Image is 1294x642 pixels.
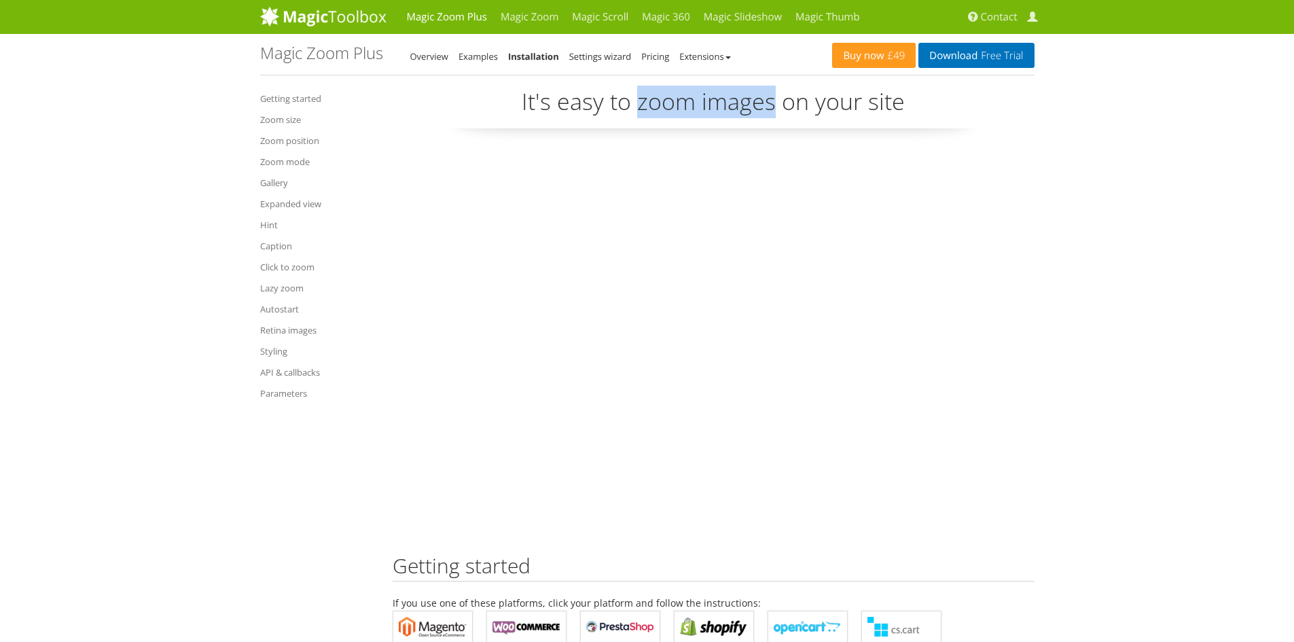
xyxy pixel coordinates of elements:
a: Extensions [679,50,730,63]
h1: Magic Zoom Plus [260,44,383,62]
span: Contact [981,10,1018,24]
span: £49 [884,50,905,61]
a: Retina images [260,322,372,338]
b: Magic Zoom Plus for PrestaShop [586,617,654,637]
a: Examples [459,50,498,63]
a: Autostart [260,301,372,317]
a: API & callbacks [260,364,372,380]
h2: Getting started [393,554,1035,582]
a: Caption [260,238,372,254]
b: Magic Zoom Plus for OpenCart [774,617,842,637]
a: Lazy zoom [260,280,372,296]
b: Magic Zoom Plus for Magento [399,617,467,637]
a: Zoom mode [260,154,372,170]
a: Getting started [260,90,372,107]
a: Zoom size [260,111,372,128]
a: Pricing [641,50,669,63]
a: DownloadFree Trial [918,43,1034,68]
a: Parameters [260,385,372,402]
img: MagicToolbox.com - Image tools for your website [260,6,387,26]
a: Buy now£49 [832,43,916,68]
a: Click to zoom [260,259,372,275]
p: It's easy to zoom images on your site [393,86,1035,128]
a: Settings wizard [569,50,632,63]
a: Expanded view [260,196,372,212]
b: Magic Zoom Plus for CS-Cart [867,617,935,637]
a: Overview [410,50,448,63]
a: Hint [260,217,372,233]
a: Installation [508,50,559,63]
b: Magic Zoom Plus for WooCommerce [492,617,560,637]
span: Free Trial [977,50,1023,61]
a: Styling [260,343,372,359]
b: Magic Zoom Plus for Shopify [680,617,748,637]
a: Gallery [260,175,372,191]
a: Zoom position [260,132,372,149]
